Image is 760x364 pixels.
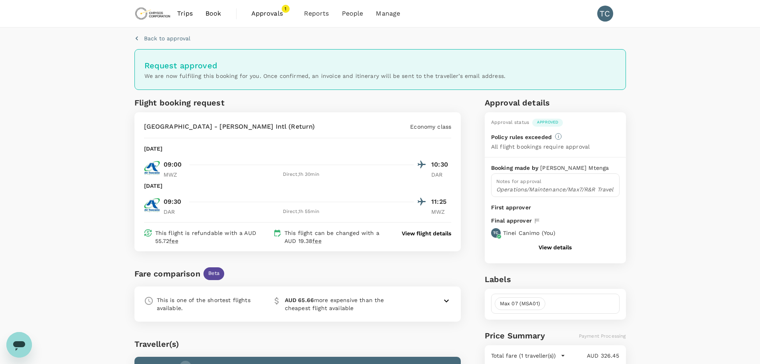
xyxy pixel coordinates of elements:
p: 09:00 [164,160,182,169]
p: Back to approval [144,34,190,42]
p: [DATE] [144,182,163,190]
p: DAR [164,208,184,216]
div: Approval status [491,119,529,127]
p: [DATE] [144,145,163,153]
img: TC [144,197,160,213]
button: View details [539,244,572,251]
p: Economy class [410,123,451,131]
button: Back to approval [134,34,190,42]
p: more expensive than the cheapest flight available [285,296,387,312]
button: View flight details [402,229,451,237]
img: TC [144,160,160,176]
h6: Flight booking request [134,96,296,109]
p: MWZ [431,208,451,216]
span: Manage [376,9,400,18]
p: This flight can be changed with a AUD 19.38 [284,229,387,245]
p: This is one of the shortest flights available. [157,296,259,312]
p: AUD 326.45 [565,352,620,360]
span: Beta [203,270,225,277]
div: Fare comparison [134,267,200,280]
h6: Labels [485,273,626,286]
span: Reports [304,9,329,18]
span: Trips [177,9,193,18]
h6: Request approved [144,59,616,72]
img: Chrysos Corporation [134,5,171,22]
p: Tinei Canimo ( You ) [503,229,556,237]
p: [GEOGRAPHIC_DATA] - [PERSON_NAME] Intl (Return) [144,122,315,131]
button: Total fare (1 traveller(s)) [491,352,565,360]
span: 1 [282,5,290,13]
h6: Approval details [485,96,626,109]
p: TC [493,230,498,236]
p: Policy rules exceeded [491,133,552,141]
p: 11:25 [431,197,451,207]
span: Approvals [251,9,291,18]
p: Booking made by [491,164,540,172]
p: 09:30 [164,197,182,207]
span: Approved [532,119,563,125]
iframe: Button to launch messaging window [6,332,32,358]
p: First approver [491,203,620,212]
b: AUD 65.66 [285,297,314,303]
p: DAR [431,171,451,179]
span: People [342,9,363,18]
p: All flight bookings require approval [491,143,590,151]
p: [PERSON_NAME] Mtenga [540,164,609,172]
h6: Price Summary [485,329,545,342]
p: We are now fulfiling this booking for you. Once confirmed, an invoice and itinerary will be sent ... [144,72,616,80]
div: Traveller(s) [134,338,461,350]
span: Notes for approval [496,179,542,184]
p: MWZ [164,171,184,179]
p: Total fare (1 traveller(s)) [491,352,556,360]
div: Direct , 1h 30min [188,171,414,179]
div: TC [597,6,613,22]
span: Max 07 (MSA01) [495,300,545,308]
p: 10:30 [431,160,451,169]
span: Payment Processing [579,333,626,339]
span: Book [205,9,221,18]
p: Operations/Maintenance/Max7/R&R Travel [496,185,614,193]
div: Direct , 1h 55min [188,208,414,216]
p: Final approver [491,217,532,225]
span: fee [312,238,321,244]
span: fee [169,238,178,244]
p: This flight is refundable with a AUD 55.72 [155,229,270,245]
